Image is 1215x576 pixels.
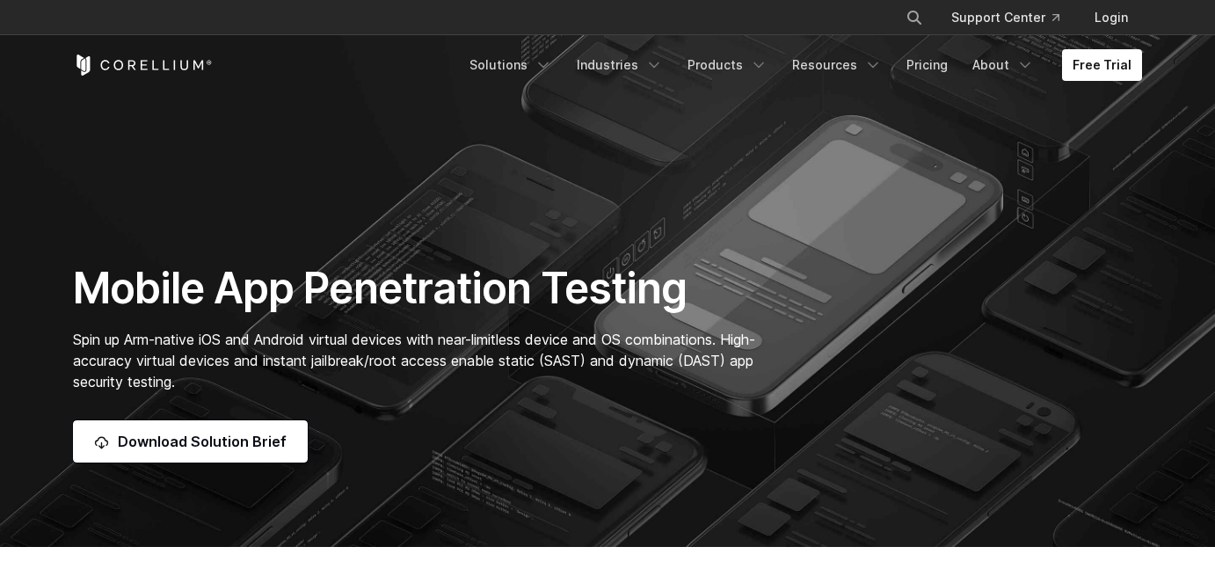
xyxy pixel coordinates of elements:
[1062,49,1142,81] a: Free Trial
[1080,2,1142,33] a: Login
[73,55,213,76] a: Corellium Home
[118,431,287,452] span: Download Solution Brief
[937,2,1073,33] a: Support Center
[459,49,1142,81] div: Navigation Menu
[73,262,774,315] h1: Mobile App Penetration Testing
[73,331,755,390] span: Spin up Arm-native iOS and Android virtual devices with near-limitless device and OS combinations...
[782,49,892,81] a: Resources
[896,49,958,81] a: Pricing
[566,49,673,81] a: Industries
[677,49,778,81] a: Products
[884,2,1142,33] div: Navigation Menu
[962,49,1044,81] a: About
[459,49,563,81] a: Solutions
[899,2,930,33] button: Search
[73,420,308,463] a: Download Solution Brief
